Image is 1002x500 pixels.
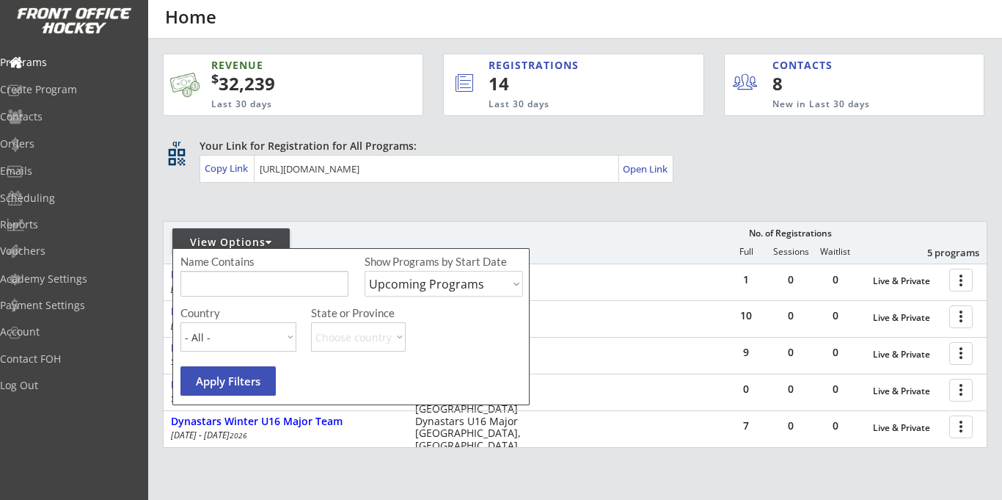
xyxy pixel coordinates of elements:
div: 0 [769,275,813,285]
div: 9 [724,347,768,358]
div: Live & Private [873,386,942,396]
div: 1 [724,275,768,285]
a: Open Link [623,159,669,179]
div: Copy Link [205,162,251,175]
div: 5 programs [903,246,979,259]
div: 0 [724,384,768,394]
div: [DATE] - [DATE] [171,431,395,440]
div: Live & Private [873,276,942,286]
div: 0 [813,347,857,358]
div: Dynastars Winter U18 Team [171,342,400,355]
div: CONTACTS [772,58,839,73]
div: [DATE] - [DATE] [171,321,395,330]
div: Name Contains [180,256,296,267]
div: 0 [769,421,813,431]
div: Last 30 days [489,98,643,111]
div: 0 [813,275,857,285]
button: more_vert [949,416,973,438]
div: Dynastars Winter U16 Major Team [171,416,400,428]
div: 32,239 [211,71,376,96]
div: 0 [769,347,813,358]
div: New in Last 30 days [772,98,915,111]
div: State or Province [311,308,521,319]
div: Sessions [769,247,813,257]
div: REVENUE [211,58,357,73]
div: Open Link [623,163,669,175]
div: Dynastars Winter U18 Team sponsorship [171,379,400,391]
div: Sep [DATE] [171,394,395,403]
div: Your Link for Registration for All Programs: [200,139,942,153]
div: Sep [DATE] [171,358,395,366]
div: 8 [772,71,863,96]
div: Dynastars Winter U15 Major team [171,305,400,318]
em: 2026 [230,430,247,441]
button: Apply Filters [180,366,276,396]
div: Full [724,247,768,257]
div: 10 [724,311,768,321]
button: more_vert [949,342,973,365]
div: 0 [769,311,813,321]
div: 0 [813,421,857,431]
button: qr_code [166,146,188,168]
div: Live & Private [873,423,942,433]
button: more_vert [949,379,973,402]
div: [DATE] - [DATE] [171,284,395,293]
div: 0 [813,384,857,394]
div: Show Programs by Start Date [365,256,521,267]
div: Dynastars Winter U16 Major Team [171,269,400,281]
div: 14 [489,71,654,96]
div: No. of Registrations [745,228,835,239]
button: more_vert [949,305,973,328]
div: Live & Private [873,349,942,360]
div: Last 30 days [211,98,357,111]
div: Country [180,308,296,319]
sup: $ [211,70,219,87]
button: more_vert [949,269,973,291]
div: 0 [769,384,813,394]
div: qr [167,139,185,148]
div: Dynastars U16 Major [GEOGRAPHIC_DATA], [GEOGRAPHIC_DATA] [415,416,530,452]
div: 0 [813,311,857,321]
div: Live & Private [873,313,942,323]
div: 7 [724,421,768,431]
div: View Options [172,235,290,250]
div: Waitlist [813,247,857,257]
div: REGISTRATIONS [489,58,639,73]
